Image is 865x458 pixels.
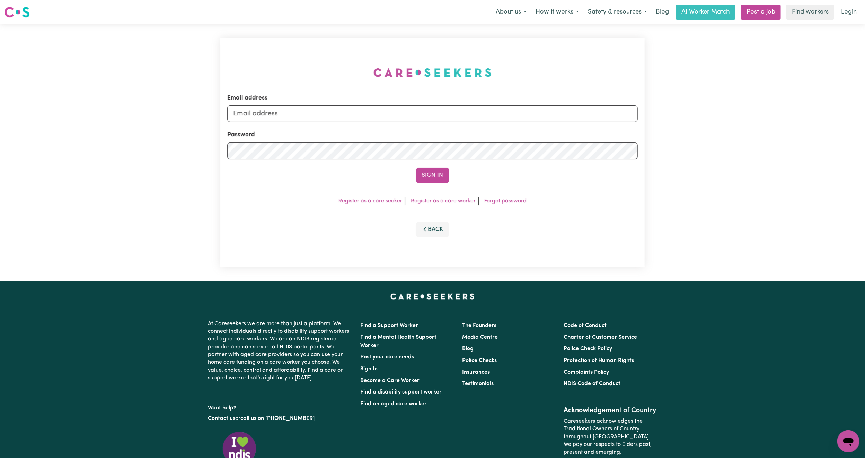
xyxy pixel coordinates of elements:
[241,416,315,421] a: call us on [PHONE_NUMBER]
[4,6,30,18] img: Careseekers logo
[491,5,531,19] button: About us
[411,198,476,204] a: Register as a care worker
[361,389,442,395] a: Find a disability support worker
[564,381,620,387] a: NDIS Code of Conduct
[4,4,30,20] a: Careseekers logo
[208,401,352,412] p: Want help?
[227,105,638,122] input: Email address
[361,378,420,383] a: Become a Care Worker
[361,401,427,407] a: Find an aged care worker
[208,412,352,425] p: or
[837,430,859,452] iframe: Button to launch messaging window, conversation in progress
[564,335,637,340] a: Charter of Customer Service
[531,5,583,19] button: How it works
[837,5,861,20] a: Login
[564,323,607,328] a: Code of Conduct
[208,317,352,385] p: At Careseekers we are more than just a platform. We connect individuals directly to disability su...
[484,198,527,204] a: Forgot password
[361,323,418,328] a: Find a Support Worker
[462,381,494,387] a: Testimonials
[227,130,255,139] label: Password
[462,346,474,352] a: Blog
[361,335,437,348] a: Find a Mental Health Support Worker
[564,346,612,352] a: Police Check Policy
[208,416,236,421] a: Contact us
[338,198,402,204] a: Register as a care seeker
[361,366,378,372] a: Sign In
[652,5,673,20] a: Blog
[564,358,634,363] a: Protection of Human Rights
[227,94,267,103] label: Email address
[583,5,652,19] button: Safety & resources
[741,5,781,20] a: Post a job
[462,323,496,328] a: The Founders
[416,222,449,237] button: Back
[676,5,735,20] a: AI Worker Match
[564,406,657,415] h2: Acknowledgement of Country
[361,354,414,360] a: Post your care needs
[564,370,609,375] a: Complaints Policy
[462,335,498,340] a: Media Centre
[416,168,449,183] button: Sign In
[786,5,834,20] a: Find workers
[390,294,475,299] a: Careseekers home page
[462,370,490,375] a: Insurances
[462,358,497,363] a: Police Checks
